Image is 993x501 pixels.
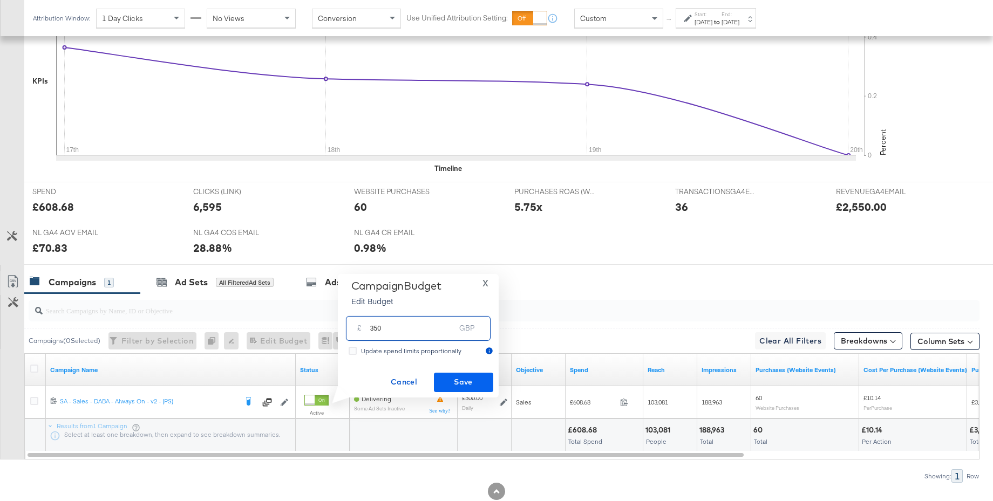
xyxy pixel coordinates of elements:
div: £608.68 [32,199,74,215]
text: Percent [878,129,888,155]
div: GBP [455,321,479,340]
div: 6,595 [193,199,222,215]
div: 1 [951,469,963,483]
span: No Views [213,13,244,23]
div: Row [966,472,980,480]
a: The average cost for each purchase tracked by your Custom Audience pixel on your website after pe... [863,366,967,374]
label: End: [722,11,739,18]
div: SA - Sales - DABA - Always On - v2 - (PS) [60,397,237,406]
span: ↑ [664,18,675,22]
div: £ [353,321,366,340]
span: REVENUEGA4EMAIL [836,187,917,197]
div: Timeline [434,163,462,174]
div: [DATE] [722,18,739,26]
div: 1 [104,278,114,287]
button: X [478,279,493,287]
sub: Daily [462,404,473,411]
span: TRANSACTIONSGA4EMAIL [675,187,756,197]
div: 28.88% [193,240,232,256]
span: Delivering [362,395,391,403]
span: Custom [580,13,607,23]
span: £608.68 [570,398,616,406]
input: Enter your budget [370,312,455,335]
div: 60 [354,199,367,215]
sub: Some Ad Sets Inactive [354,406,405,411]
input: Search Campaigns by Name, ID or Objective [43,296,893,317]
span: NL GA4 CR EMAIL [354,228,435,238]
span: Total [700,437,713,445]
span: WEBSITE PURCHASES [354,187,435,197]
button: Save [434,373,493,392]
div: Attribution Window: [32,15,91,22]
button: Breakdowns [834,332,902,349]
div: 36 [675,199,688,215]
div: Ads [325,276,341,289]
div: 5.75x [514,199,542,215]
span: 103,081 [648,398,668,406]
span: X [482,276,488,291]
div: £2,550.00 [836,199,887,215]
span: People [646,437,666,445]
div: Showing: [924,472,951,480]
strong: to [712,18,722,26]
span: Total [970,437,983,445]
span: SPEND [32,187,113,197]
div: Campaigns [49,276,96,289]
sub: Website Purchases [756,404,799,411]
div: 60 [753,425,766,435]
div: £70.83 [32,240,67,256]
div: 0 [205,332,224,349]
div: Campaigns ( 0 Selected) [29,336,100,346]
div: £300.00 [462,394,482,402]
label: Active [304,409,329,416]
span: PURCHASES ROAS (WEBSITE EVENTS) [514,187,595,197]
span: 188,963 [702,398,722,406]
span: Total Spend [568,437,602,445]
button: Column Sets [910,333,980,350]
span: Clear All Filters [759,334,821,348]
div: 188,963 [699,425,727,435]
a: The number of people your ad was served to. [648,366,693,374]
span: Save [438,375,489,389]
div: 103,081 [645,425,674,435]
div: 0.98% [354,240,386,256]
div: £608.68 [568,425,600,435]
span: NL GA4 COS EMAIL [193,228,274,238]
span: Total [754,437,767,445]
span: CLICKS (LINK) [193,187,274,197]
span: Cancel [379,375,430,389]
span: 60 [756,394,762,402]
span: £10.14 [863,394,881,402]
span: Sales [516,398,532,406]
a: Your campaign name. [50,366,291,374]
span: Update spend limits proportionally [361,347,461,355]
button: Cancel [375,373,434,392]
span: Per Action [862,437,892,445]
span: NL GA4 AOV EMAIL [32,228,113,238]
span: 1 Day Clicks [102,13,143,23]
sub: Per Purchase [863,404,892,411]
div: £10.14 [861,425,886,435]
p: Edit Budget [351,296,441,306]
div: Ad Sets [175,276,208,289]
a: The number of times your ad was served. On mobile apps an ad is counted as served the first time ... [702,366,747,374]
label: Start: [695,11,712,18]
div: [DATE] [695,18,712,26]
label: Use Unified Attribution Setting: [406,13,508,23]
div: KPIs [32,76,48,86]
a: SA - Sales - DABA - Always On - v2 - (PS) [60,397,237,408]
div: Campaign Budget [351,279,441,292]
a: Your campaign's objective. [516,366,561,374]
a: Shows the current state of your Ad Campaign. [300,366,345,374]
span: Conversion [318,13,357,23]
div: All Filtered Ad Sets [216,278,274,287]
a: The number of times a purchase was made tracked by your Custom Audience pixel on your website aft... [756,366,855,374]
a: The total amount spent to date. [570,366,639,374]
button: Clear All Filters [755,332,826,349]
